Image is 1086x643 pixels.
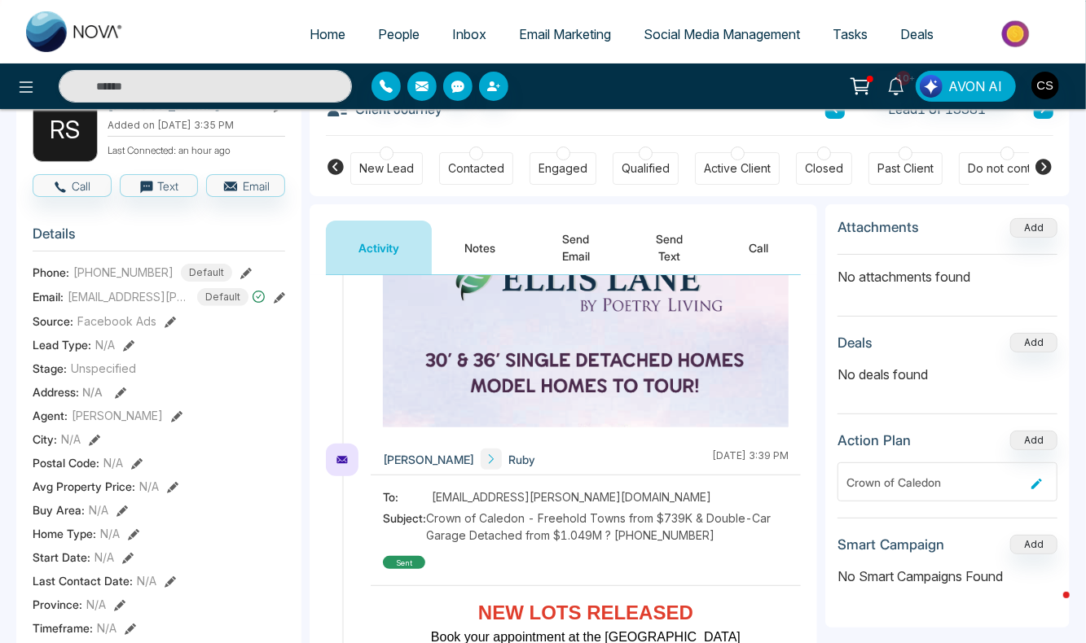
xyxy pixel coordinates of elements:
button: Add [1010,431,1057,450]
span: [PHONE_NUMBER] [73,264,174,281]
button: Add [1010,535,1057,554]
span: N/A [95,336,115,353]
button: Activity [326,221,432,274]
div: New Lead [359,160,414,177]
button: Send Text [623,221,716,274]
span: N/A [61,431,81,448]
span: Inbox [452,26,486,42]
h3: Client Journey [326,97,442,121]
span: Avg Property Price : [33,478,135,495]
span: N/A [137,572,156,589]
button: Add [1010,333,1057,352]
span: Home Type : [33,525,96,542]
span: Ruby [508,451,535,468]
span: To: [383,488,432,505]
span: Subject: [383,510,426,544]
span: Facebook Ads [77,313,156,330]
div: R S [33,97,98,162]
span: Last Contact Date : [33,572,133,589]
a: People [362,19,436,50]
button: Call [33,174,112,197]
span: Province : [33,596,82,613]
h3: Attachments [838,219,919,235]
div: Past Client [877,160,934,177]
span: Home [310,26,345,42]
span: Unspecified [71,360,136,377]
span: Buy Area : [33,501,85,518]
span: Email: [33,288,64,305]
span: N/A [100,525,120,542]
span: Default [197,288,248,306]
div: Engaged [539,160,587,177]
div: Contacted [448,160,504,177]
button: Call [716,221,801,274]
span: N/A [82,385,103,399]
img: Lead Flow [920,75,943,98]
span: Email Marketing [519,26,611,42]
h3: Details [33,225,285,251]
button: AVON AI [916,71,1016,102]
button: Send Email [528,221,623,274]
div: [DATE] 3:39 PM [712,448,789,470]
a: Social Media Management [627,19,816,50]
span: N/A [89,501,108,518]
span: Social Media Management [644,26,800,42]
div: Closed [805,160,843,177]
span: N/A [103,454,123,471]
span: Source: [33,313,73,330]
span: People [378,26,420,42]
button: Notes [432,221,528,274]
div: Crown of Caledon [846,474,1025,491]
span: Address: [33,383,103,400]
button: Add [1010,218,1057,238]
span: Tasks [833,26,868,42]
button: Email [206,174,285,197]
p: No attachments found [838,255,1057,287]
span: [PERSON_NAME] [72,407,163,424]
span: Lead 1 of 13381 [889,99,987,119]
div: sent [383,556,425,569]
p: Added on [DATE] 3:35 PM [108,118,285,133]
span: [EMAIL_ADDRESS][PERSON_NAME][DOMAIN_NAME] [68,288,190,305]
span: AVON AI [948,77,1002,96]
a: Deals [884,19,950,50]
a: Email Marketing [503,19,627,50]
a: Home [293,19,362,50]
p: Last Connected: an hour ago [108,140,285,158]
span: [EMAIL_ADDRESS][PERSON_NAME][DOMAIN_NAME] [432,488,711,505]
button: Text [120,174,199,197]
span: 10+ [896,71,911,85]
a: 10+ [877,71,916,99]
span: Lead Type: [33,336,91,353]
span: [PERSON_NAME] [383,451,474,468]
p: No Smart Campaigns Found [838,566,1057,586]
span: N/A [86,596,106,613]
span: N/A [97,619,117,636]
span: Add [1010,220,1057,234]
img: Nova CRM Logo [26,11,124,52]
p: No deals found [838,365,1057,384]
a: Tasks [816,19,884,50]
img: User Avatar [1031,72,1059,99]
a: Inbox [436,19,503,50]
span: Postal Code : [33,454,99,471]
span: Deals [900,26,934,42]
span: Timeframe : [33,619,93,636]
span: Default [181,264,232,282]
h3: Smart Campaign [838,536,944,553]
div: Qualified [622,160,670,177]
span: Start Date : [33,549,90,566]
span: Crown of Caledon - Freehold Towns from $739K & Double-Car Garage Detached from $1.049M ? [PHONE_N... [426,510,789,544]
div: Active Client [704,160,771,177]
span: Stage: [33,360,67,377]
span: N/A [139,478,159,495]
span: City : [33,431,57,448]
span: Agent: [33,407,68,424]
span: N/A [95,549,114,566]
div: Do not contact [968,160,1047,177]
iframe: Intercom live chat [1031,588,1070,627]
span: Phone: [33,264,69,281]
img: Market-place.gif [958,15,1076,52]
h3: Action Plan [838,432,911,448]
h3: Deals [838,335,873,351]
